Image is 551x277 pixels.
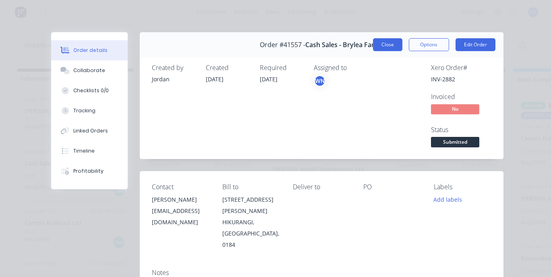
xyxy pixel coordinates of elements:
[222,194,280,217] div: [STREET_ADDRESS][PERSON_NAME]
[409,38,449,51] button: Options
[222,217,280,250] div: HIKURANGI, [GEOGRAPHIC_DATA], 0184
[431,104,479,114] span: No
[222,183,280,191] div: Bill to
[206,64,250,72] div: Created
[152,64,196,72] div: Created by
[431,93,491,101] div: Invoiced
[51,141,128,161] button: Timeline
[431,64,491,72] div: Xero Order #
[314,75,326,87] button: WN
[363,183,421,191] div: PO
[260,64,304,72] div: Required
[152,205,209,228] div: [EMAIL_ADDRESS][DOMAIN_NAME]
[73,167,104,175] div: Profitability
[73,107,95,114] div: Tracking
[305,41,383,49] span: Cash Sales - Brylea Farms
[73,127,108,134] div: Linked Orders
[51,60,128,81] button: Collaborate
[51,121,128,141] button: Linked Orders
[206,75,224,83] span: [DATE]
[434,183,491,191] div: Labels
[456,38,495,51] button: Edit Order
[51,161,128,181] button: Profitability
[431,137,479,147] span: Submitted
[152,183,209,191] div: Contact
[152,269,491,277] div: Notes
[431,75,491,83] div: INV-2882
[314,64,394,72] div: Assigned to
[51,81,128,101] button: Checklists 0/0
[152,194,209,205] div: [PERSON_NAME]
[293,183,350,191] div: Deliver to
[222,194,280,250] div: [STREET_ADDRESS][PERSON_NAME]HIKURANGI, [GEOGRAPHIC_DATA], 0184
[73,147,95,155] div: Timeline
[73,47,108,54] div: Order details
[373,38,402,51] button: Close
[429,194,466,205] button: Add labels
[260,75,278,83] span: [DATE]
[152,75,196,83] div: Jordan
[431,137,479,149] button: Submitted
[73,87,109,94] div: Checklists 0/0
[73,67,105,74] div: Collaborate
[51,40,128,60] button: Order details
[152,194,209,228] div: [PERSON_NAME][EMAIL_ADDRESS][DOMAIN_NAME]
[431,126,491,134] div: Status
[260,41,305,49] span: Order #41557 -
[51,101,128,121] button: Tracking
